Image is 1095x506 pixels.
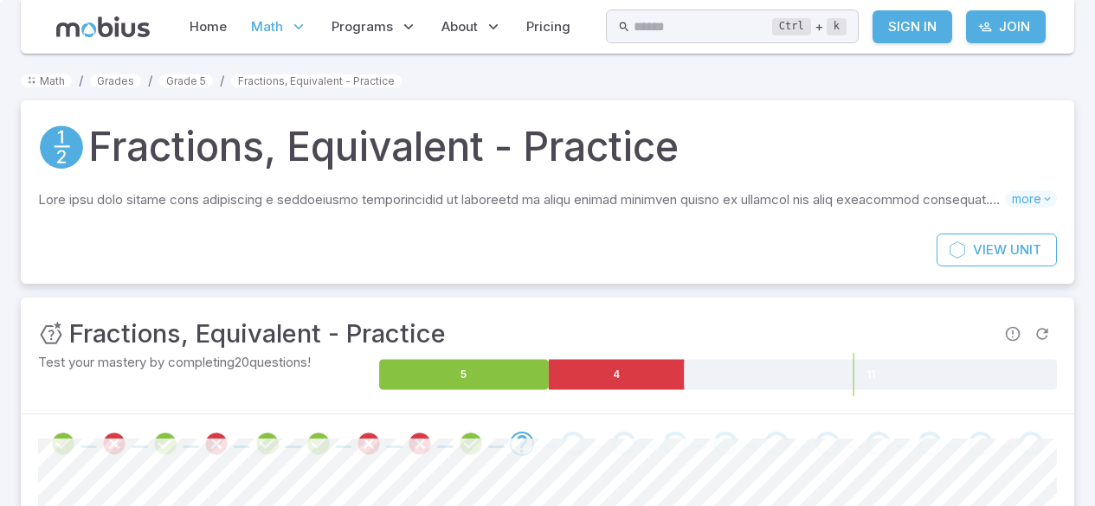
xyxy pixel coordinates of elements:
div: Go to the next question [561,432,585,456]
div: Review your answer [255,432,280,456]
div: Review your answer [459,432,483,456]
kbd: k [827,18,847,35]
div: Review your answer [153,432,177,456]
p: Lore ipsu dolo sitame cons adipiscing e seddoeiusmo temporincidid ut laboreetd ma aliqu enimad mi... [38,190,1005,209]
div: Review your answer [357,432,381,456]
div: Review your answer [204,432,229,456]
span: Unit [1010,240,1041,259]
div: Go to the next question [510,432,534,456]
a: Pricing [521,7,576,47]
span: View [973,240,1007,259]
li: / [220,71,224,90]
div: Go to the next question [713,432,738,456]
nav: breadcrumb [21,71,1074,90]
a: Fractions, Equivalent - Practice [231,74,402,87]
div: Go to the next question [815,432,840,456]
div: Review your answer [408,432,432,456]
div: Go to the next question [764,432,789,456]
span: Programs [332,17,393,36]
div: Review your answer [51,432,75,456]
h1: Fractions, Equivalent - Practice [88,118,679,176]
div: Review your answer [306,432,331,456]
div: Go to the next question [1019,432,1043,456]
a: Math [21,74,72,87]
a: Sign In [873,10,952,43]
div: Go to the next question [918,432,942,456]
span: Refresh Question [1027,319,1057,349]
p: Test your mastery by completing 20 questions! [38,353,376,372]
a: Grades [90,74,141,87]
a: Join [966,10,1046,43]
div: + [772,16,847,37]
span: Report an issue with the question [998,319,1027,349]
a: ViewUnit [937,234,1057,266]
a: Grade 5 [159,74,213,87]
div: Go to the next question [866,432,891,456]
span: About [441,17,478,36]
div: Go to the next question [663,432,687,456]
div: Go to the next question [969,432,993,456]
span: Math [251,17,283,36]
li: / [148,71,152,90]
div: Review your answer [102,432,126,456]
a: Home [184,7,232,47]
li: / [79,71,83,90]
div: Go to the next question [612,432,636,456]
h3: Fractions, Equivalent - Practice [69,315,446,353]
kbd: Ctrl [772,18,811,35]
a: Fractions/Decimals [38,124,85,170]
